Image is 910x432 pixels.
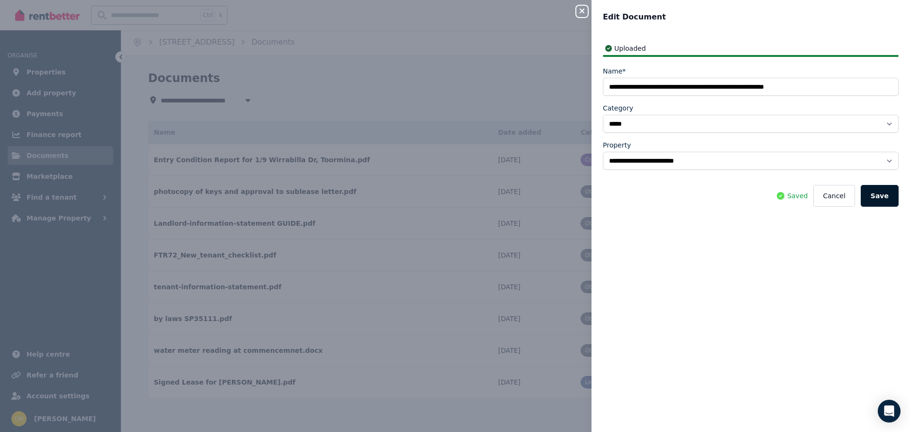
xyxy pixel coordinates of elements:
label: Name* [603,66,626,76]
span: Edit Document [603,11,666,23]
span: Saved [787,191,808,201]
label: Category [603,103,633,113]
div: Uploaded [603,44,899,53]
label: Property [603,140,631,150]
button: Save [861,185,899,207]
div: Open Intercom Messenger [878,400,901,423]
button: Cancel [813,185,855,207]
